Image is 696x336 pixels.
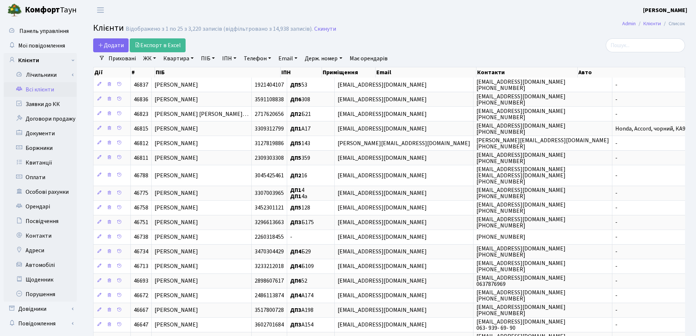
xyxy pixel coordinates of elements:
[198,52,218,65] a: ПІБ
[290,81,301,89] b: ДП5
[476,215,566,230] span: [EMAIL_ADDRESS][DOMAIN_NAME] [PHONE_NUMBER]
[290,139,301,147] b: ДП5
[155,67,281,78] th: ПІБ
[4,272,77,287] a: Щоденник
[155,204,198,212] span: [PERSON_NAME]
[338,248,427,256] span: [EMAIL_ADDRESS][DOMAIN_NAME]
[290,263,314,271] span: Б109
[643,20,661,27] a: Клієнти
[290,306,301,314] b: ДП3
[25,4,60,16] b: Комфорт
[476,93,566,107] span: [EMAIL_ADDRESS][DOMAIN_NAME] [PHONE_NUMBER]
[290,292,313,300] span: А174
[4,258,77,272] a: Автомобілі
[93,38,129,52] a: Додати
[155,189,198,197] span: [PERSON_NAME]
[476,67,577,78] th: Контакти
[302,52,345,65] a: Держ. номер
[290,204,301,212] b: ДП5
[134,248,148,256] span: 46734
[155,171,198,180] span: [PERSON_NAME]
[290,321,301,329] b: ДП3
[4,229,77,243] a: Контакти
[4,243,77,258] a: Адреси
[290,81,307,89] span: 53
[290,233,292,241] span: -
[615,81,617,89] span: -
[4,170,77,185] a: Оплати
[338,321,427,329] span: [EMAIL_ADDRESS][DOMAIN_NAME]
[347,52,391,65] a: Має орендарів
[140,52,159,65] a: ЖК
[255,306,284,314] span: 3517800728
[290,321,313,329] span: А154
[290,95,310,103] span: 308
[4,53,77,68] a: Клієнти
[615,189,617,197] span: -
[290,95,301,103] b: ДП6
[338,292,427,300] span: [EMAIL_ADDRESS][DOMAIN_NAME]
[338,204,427,212] span: [EMAIL_ADDRESS][DOMAIN_NAME]
[290,186,301,194] b: ДП1
[622,20,636,27] a: Admin
[134,263,148,271] span: 46713
[290,139,310,147] span: 143
[290,186,307,200] span: 4 4а
[275,52,300,65] a: Email
[155,139,198,147] span: [PERSON_NAME]
[615,321,617,329] span: -
[255,321,284,329] span: 3602701684
[476,288,566,303] span: [EMAIL_ADDRESS][DOMAIN_NAME] [PHONE_NUMBER]
[155,263,198,271] span: [PERSON_NAME]
[255,95,284,103] span: 3591108838
[155,154,198,162] span: [PERSON_NAME]
[476,245,566,259] span: [EMAIL_ADDRESS][DOMAIN_NAME] [PHONE_NUMBER]
[476,201,566,215] span: [EMAIL_ADDRESS][DOMAIN_NAME] [PHONE_NUMBER]
[476,318,566,332] span: [EMAIL_ADDRESS][DOMAIN_NAME] 063- 939- 69- 90
[476,186,566,200] span: [EMAIL_ADDRESS][DOMAIN_NAME] [PHONE_NUMBER]
[338,171,427,180] span: [EMAIL_ADDRESS][DOMAIN_NAME]
[281,67,322,78] th: ІПН
[255,110,284,118] span: 2717620656
[615,306,617,314] span: -
[4,185,77,199] a: Особові рахунки
[615,154,617,162] span: -
[4,155,77,170] a: Квитанції
[4,38,77,53] a: Мої повідомлення
[8,68,77,82] a: Лічильники
[255,204,284,212] span: 3452301121
[130,38,186,52] a: Експорт в Excel
[338,110,427,118] span: [EMAIL_ADDRESS][DOMAIN_NAME]
[615,204,617,212] span: -
[615,139,617,147] span: -
[134,110,148,118] span: 46823
[155,110,248,118] span: [PERSON_NAME] [PERSON_NAME]…
[18,42,65,50] span: Мої повідомлення
[290,292,301,300] b: ДП4
[476,122,566,136] span: [EMAIL_ADDRESS][DOMAIN_NAME] [PHONE_NUMBER]
[4,24,77,38] a: Панель управління
[255,154,284,162] span: 2309303308
[476,274,566,288] span: [EMAIL_ADDRESS][DOMAIN_NAME] 0637876969
[134,233,148,241] span: 46738
[615,292,617,300] span: -
[615,277,617,285] span: -
[134,154,148,162] span: 46811
[255,292,284,300] span: 2486113874
[98,41,124,49] span: Додати
[4,126,77,141] a: Документи
[19,27,69,35] span: Панель управління
[290,171,307,180] span: 16
[615,95,617,103] span: -
[4,287,77,302] a: Порушення
[4,214,77,229] a: Посвідчення
[25,4,77,16] span: Таун
[290,219,314,227] span: Б175
[338,154,427,162] span: [EMAIL_ADDRESS][DOMAIN_NAME]
[7,3,22,18] img: logo.png
[290,192,301,200] b: ДП1
[615,110,617,118] span: -
[131,67,155,78] th: #
[476,107,566,121] span: [EMAIL_ADDRESS][DOMAIN_NAME] [PHONE_NUMBER]
[290,125,311,133] span: А17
